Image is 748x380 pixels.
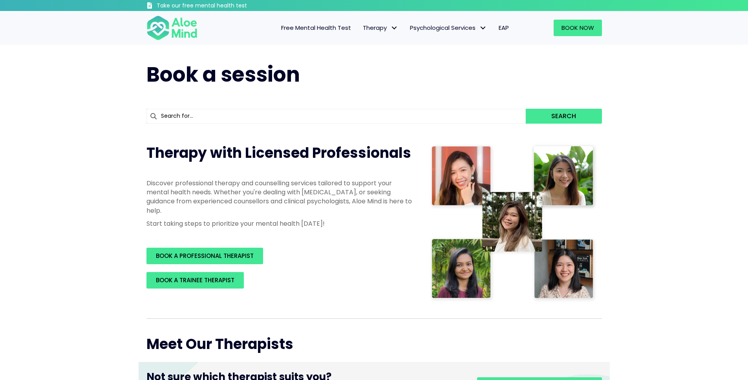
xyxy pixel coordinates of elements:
img: Aloe mind Logo [146,15,198,41]
span: EAP [499,24,509,32]
span: BOOK A PROFESSIONAL THERAPIST [156,252,254,260]
button: Search [526,109,602,124]
a: TherapyTherapy: submenu [357,20,404,36]
input: Search for... [146,109,526,124]
a: BOOK A TRAINEE THERAPIST [146,272,244,289]
a: Book Now [554,20,602,36]
span: Psychological Services: submenu [477,22,489,34]
a: Psychological ServicesPsychological Services: submenu [404,20,493,36]
h3: Take our free mental health test [157,2,289,10]
span: Free Mental Health Test [281,24,351,32]
span: Meet Our Therapists [146,334,293,354]
span: Therapy [363,24,398,32]
a: Free Mental Health Test [275,20,357,36]
span: Psychological Services [410,24,487,32]
a: Take our free mental health test [146,2,289,11]
span: Therapy: submenu [389,22,400,34]
span: BOOK A TRAINEE THERAPIST [156,276,234,284]
span: Book a session [146,60,300,89]
span: Book Now [561,24,594,32]
p: Start taking steps to prioritize your mental health [DATE]! [146,219,413,228]
a: BOOK A PROFESSIONAL THERAPIST [146,248,263,264]
span: Therapy with Licensed Professionals [146,143,411,163]
a: EAP [493,20,515,36]
p: Discover professional therapy and counselling services tailored to support your mental health nee... [146,179,413,215]
img: Therapist collage [429,143,597,303]
nav: Menu [208,20,515,36]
